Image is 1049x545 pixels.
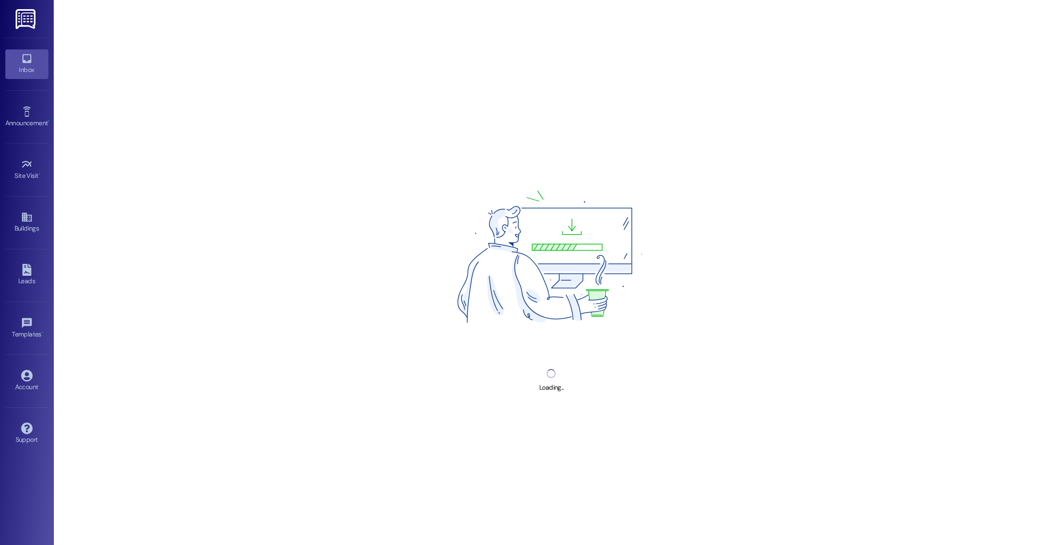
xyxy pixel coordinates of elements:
span: • [41,329,43,336]
a: Support [5,419,48,448]
div: Loading... [539,382,563,393]
a: Leads [5,261,48,290]
a: Inbox [5,49,48,78]
img: ResiDesk Logo [16,9,38,29]
span: • [39,170,40,178]
a: Site Visit • [5,155,48,184]
a: Buildings [5,208,48,237]
a: Account [5,367,48,396]
span: • [48,118,49,125]
a: Templates • [5,314,48,343]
